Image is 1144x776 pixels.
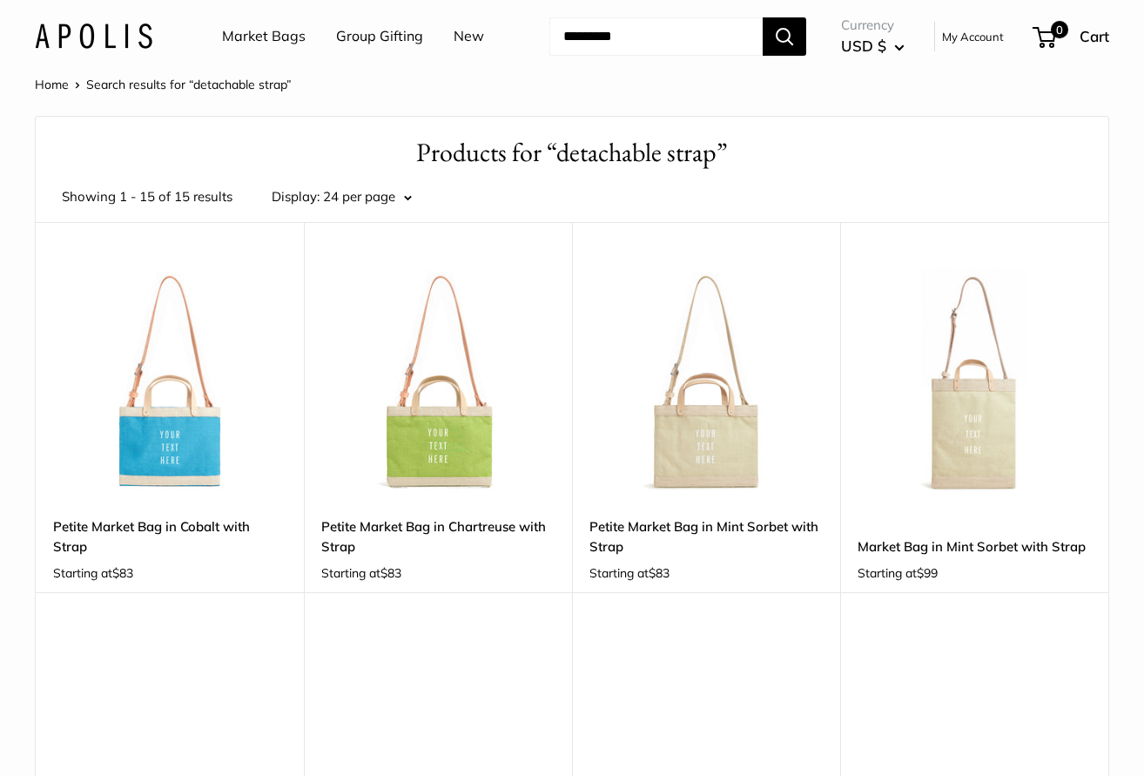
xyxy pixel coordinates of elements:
span: Search results for “detachable strap” [86,77,292,92]
a: My Account [942,26,1004,47]
span: Starting at [858,567,938,579]
span: $83 [649,565,670,581]
a: Market Bag in Mint Sorbet with Strap [858,536,1091,557]
a: Petite Market Bag in Mint Sorbet with StrapPetite Market Bag in Mint Sorbet with Strap [589,266,823,499]
span: Showing 1 - 15 of 15 results [62,185,232,209]
span: Starting at [589,567,670,579]
a: Market Bag in Mint Sorbet with StrapMarket Bag in Mint Sorbet with Strap [858,266,1091,499]
a: Petite Market Bag in Chartreuse with Strap [321,516,555,557]
input: Search... [549,17,763,56]
span: 0 [1051,21,1068,38]
span: Starting at [53,567,133,579]
h1: Products for “detachable strap” [62,134,1082,172]
a: Market Bags [222,24,306,50]
a: Petite Market Bag in Cobalt with Strap [53,266,286,499]
button: 24 per page [323,185,412,209]
span: $99 [917,565,938,581]
nav: Breadcrumb [35,73,292,96]
span: USD $ [841,37,886,55]
span: Cart [1080,27,1109,45]
a: Petite Market Bag in Mint Sorbet with Strap [589,516,823,557]
span: Currency [841,13,905,37]
a: Group Gifting [336,24,423,50]
label: Display: [272,185,320,209]
img: Apolis [35,24,152,49]
a: Petite Market Bag in Chartreuse with Strap [321,266,555,499]
button: USD $ [841,32,905,60]
span: Starting at [321,567,401,579]
a: Petite Market Bag in Cobalt with Strap [53,516,286,557]
a: 0 Cart [1034,23,1109,51]
a: New [454,24,484,50]
img: Market Bag in Mint Sorbet with Strap [858,266,1091,499]
span: 24 per page [323,188,395,205]
img: Petite Market Bag in Mint Sorbet with Strap [589,266,823,499]
a: Home [35,77,69,92]
button: Search [763,17,806,56]
span: $83 [112,565,133,581]
span: $83 [380,565,401,581]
